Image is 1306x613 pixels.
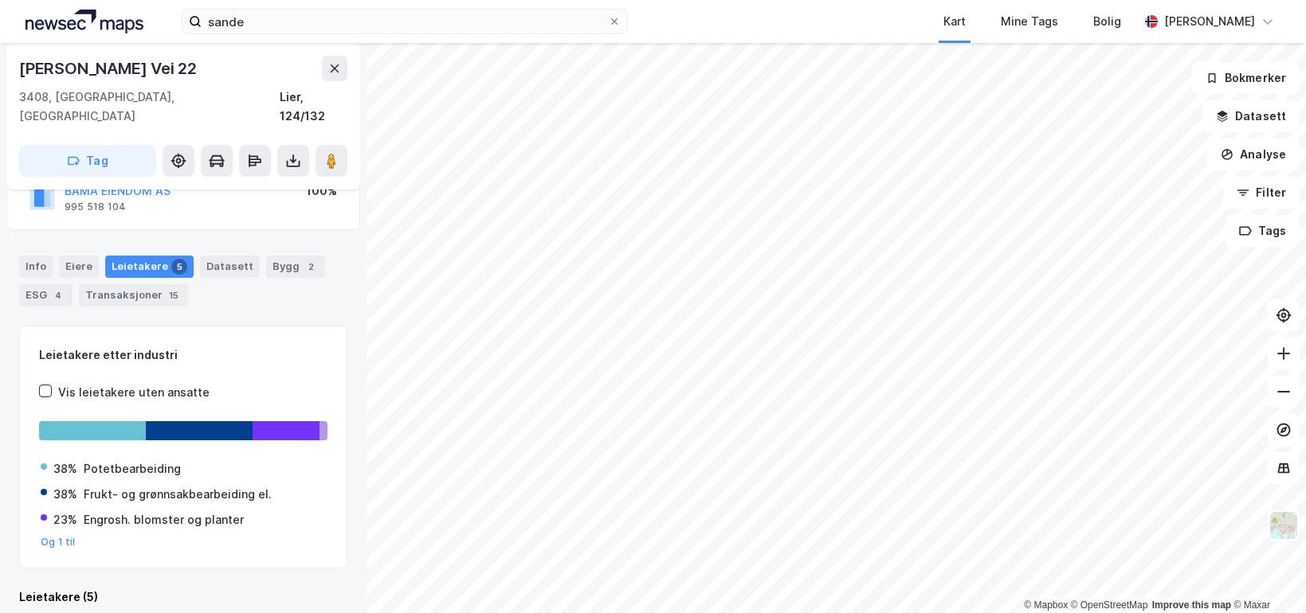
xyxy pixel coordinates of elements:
img: Z [1269,510,1299,541]
button: Og 1 til [41,536,76,549]
button: Tag [19,145,156,177]
div: Potetbearbeiding [84,459,181,478]
div: Frukt- og grønnsakbearbeiding el. [84,485,272,504]
div: Transaksjoner [79,284,188,306]
div: Leietakere [105,256,194,278]
div: 38% [53,485,77,504]
a: Improve this map [1152,599,1231,611]
input: Søk på adresse, matrikkel, gårdeiere, leietakere eller personer [202,10,608,33]
div: 38% [53,459,77,478]
div: Info [19,256,53,278]
div: Eiere [59,256,99,278]
button: Analyse [1207,139,1300,170]
div: Bygg [266,256,325,278]
div: Datasett [200,256,260,278]
div: Kontrollprogram for chat [1226,537,1306,613]
button: Datasett [1202,100,1300,132]
div: Kart [943,12,966,31]
div: Leietakere etter industri [39,346,327,365]
div: 23% [53,510,77,529]
div: Leietakere (5) [19,588,347,607]
iframe: Chat Widget [1226,537,1306,613]
div: Bolig [1093,12,1121,31]
a: OpenStreetMap [1071,599,1148,611]
div: ESG [19,284,73,306]
button: Bokmerker [1192,62,1300,94]
div: Vis leietakere uten ansatte [58,383,210,402]
div: Mine Tags [1001,12,1058,31]
div: 3408, [GEOGRAPHIC_DATA], [GEOGRAPHIC_DATA] [19,88,280,126]
div: 5 [171,259,187,275]
button: Tags [1226,215,1300,247]
div: Lier, 124/132 [280,88,347,126]
img: logo.a4113a55bc3d86da70a041830d287a7e.svg [25,10,143,33]
div: [PERSON_NAME] [1164,12,1255,31]
div: 995 518 104 [65,201,126,213]
div: 15 [166,287,182,303]
a: Mapbox [1024,599,1068,611]
div: [PERSON_NAME] Vei 22 [19,56,200,81]
div: 4 [50,287,66,303]
div: 2 [303,259,319,275]
button: Filter [1223,177,1300,209]
div: Engrosh. blomster og planter [84,510,244,529]
div: 100% [306,182,337,201]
